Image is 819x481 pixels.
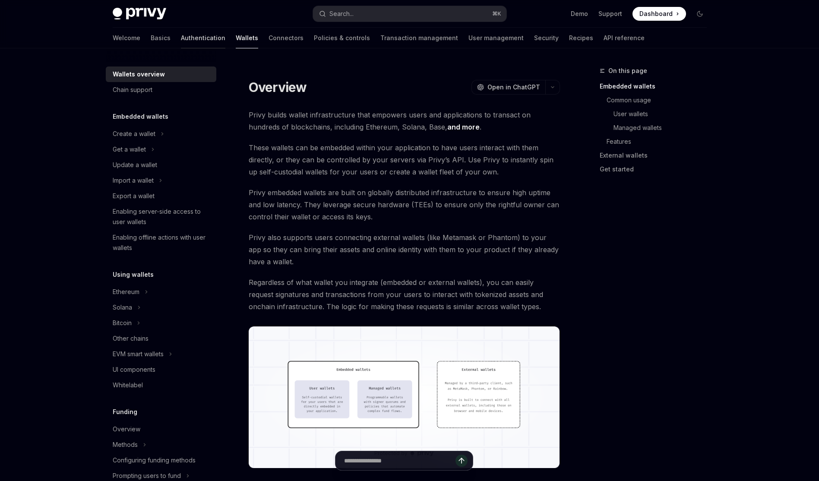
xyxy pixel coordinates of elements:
span: Privy embedded wallets are built on globally distributed infrastructure to ensure high uptime and... [249,187,560,223]
div: Enabling server-side access to user wallets [113,206,211,227]
span: ⌘ K [492,10,501,17]
a: Demo [571,9,588,18]
div: Solana [113,302,132,313]
div: Methods [113,440,138,450]
a: Basics [151,28,171,48]
span: Privy builds wallet infrastructure that empowers users and applications to transact on hundreds o... [249,109,560,133]
div: EVM smart wallets [113,349,164,359]
div: Prompting users to fund [113,471,181,481]
a: Update a wallet [106,157,216,173]
a: User management [468,28,524,48]
button: Open in ChatGPT [471,80,545,95]
span: Regardless of what wallet you integrate (embedded or external wallets), you can easily request si... [249,276,560,313]
div: Overview [113,424,140,434]
a: Features [607,135,714,149]
img: dark logo [113,8,166,20]
a: API reference [604,28,645,48]
div: Get a wallet [113,144,146,155]
a: Policies & controls [314,28,370,48]
div: Create a wallet [113,129,155,139]
h5: Using wallets [113,269,154,280]
div: Enabling offline actions with user wallets [113,232,211,253]
div: Search... [329,9,354,19]
a: UI components [106,362,216,377]
a: Enabling server-side access to user wallets [106,204,216,230]
a: Transaction management [380,28,458,48]
a: Security [534,28,559,48]
a: Chain support [106,82,216,98]
a: Authentication [181,28,225,48]
span: Privy also supports users connecting external wallets (like Metamask or Phantom) to your app so t... [249,231,560,268]
div: Wallets overview [113,69,165,79]
a: Connectors [269,28,304,48]
a: Configuring funding methods [106,453,216,468]
a: Support [598,9,622,18]
h5: Embedded wallets [113,111,168,122]
a: Embedded wallets [600,79,714,93]
span: On this page [608,66,647,76]
div: Bitcoin [113,318,132,328]
button: Search...⌘K [313,6,506,22]
a: Common usage [607,93,714,107]
a: Get started [600,162,714,176]
a: Overview [106,421,216,437]
h1: Overview [249,79,307,95]
a: Other chains [106,331,216,346]
a: User wallets [613,107,714,121]
div: Export a wallet [113,191,155,201]
div: Whitelabel [113,380,143,390]
a: Dashboard [632,7,686,21]
a: Recipes [569,28,593,48]
button: Toggle dark mode [693,7,707,21]
span: Open in ChatGPT [487,83,540,92]
h5: Funding [113,407,137,417]
a: Enabling offline actions with user wallets [106,230,216,256]
a: External wallets [600,149,714,162]
span: Dashboard [639,9,673,18]
div: Ethereum [113,287,139,297]
img: images/walletoverview.png [249,326,560,468]
a: Export a wallet [106,188,216,204]
a: Wallets [236,28,258,48]
a: and more [447,123,480,132]
a: Wallets overview [106,66,216,82]
button: Send message [455,455,468,467]
div: Import a wallet [113,175,154,186]
div: Other chains [113,333,149,344]
div: Update a wallet [113,160,157,170]
span: These wallets can be embedded within your application to have users interact with them directly, ... [249,142,560,178]
div: Chain support [113,85,152,95]
a: Whitelabel [106,377,216,393]
a: Welcome [113,28,140,48]
a: Managed wallets [613,121,714,135]
div: Configuring funding methods [113,455,196,465]
div: UI components [113,364,155,375]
